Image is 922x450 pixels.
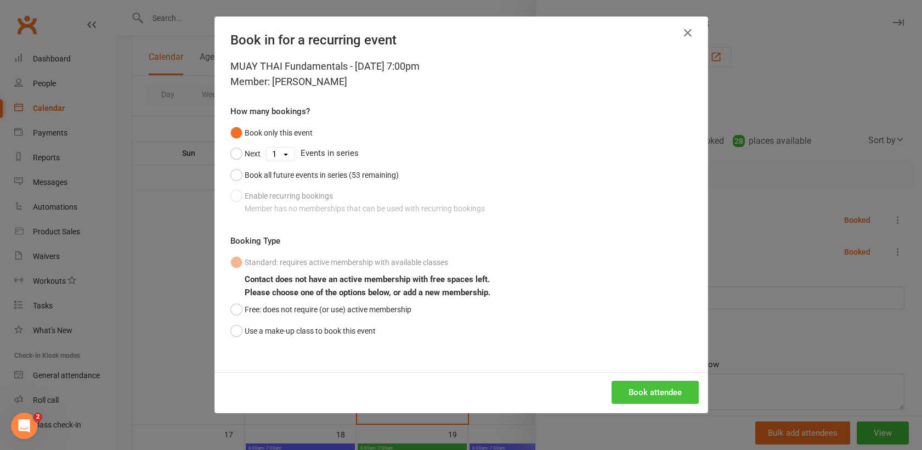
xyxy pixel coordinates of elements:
span: 2 [33,413,42,421]
button: Use a make-up class to book this event [230,320,376,341]
div: Events in series [230,143,692,164]
h4: Book in for a recurring event [230,32,692,48]
button: Book only this event [230,122,313,143]
b: Please choose one of the options below, or add a new membership. [245,288,490,297]
label: How many bookings? [230,105,310,118]
button: Book attendee [612,381,699,404]
button: Next [230,143,261,164]
label: Booking Type [230,234,280,248]
button: Free: does not require (or use) active membership [230,299,411,320]
b: Contact does not have an active membership with free spaces left. [245,274,490,284]
div: MUAY THAI Fundamentals - [DATE] 7:00pm Member: [PERSON_NAME] [230,59,692,89]
iframe: Intercom live chat [11,413,37,439]
button: Close [679,24,697,42]
div: Book all future events in series (53 remaining) [245,169,399,181]
button: Book all future events in series (53 remaining) [230,165,399,185]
